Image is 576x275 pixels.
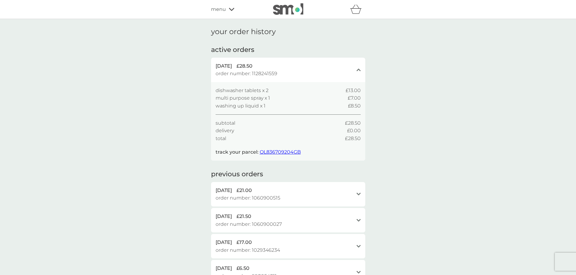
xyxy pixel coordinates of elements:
span: order number: 1060900027 [216,220,282,228]
h2: previous orders [211,170,263,179]
span: £21.50 [236,213,251,220]
span: multi purpose spray x 1 [216,94,270,102]
h2: active orders [211,45,254,55]
span: £28.50 [236,62,252,70]
span: £13.00 [346,87,361,94]
span: £6.50 [236,264,249,272]
span: [DATE] [216,238,232,246]
span: order number: 1060900515 [216,194,280,202]
span: dishwasher tablets x 2 [216,87,268,94]
span: delivery [216,127,234,135]
span: order number: 1128241559 [216,70,277,78]
span: [DATE] [216,62,232,70]
span: [DATE] [216,187,232,194]
h1: your order history [211,27,276,36]
span: total [216,135,226,142]
span: washing up liquid x 1 [216,102,265,110]
span: £28.50 [345,119,361,127]
img: smol [273,3,303,15]
span: [DATE] [216,213,232,220]
span: £28.50 [345,135,361,142]
span: order number: 1029346234 [216,246,280,254]
span: £17.00 [236,238,252,246]
span: £7.00 [348,94,361,102]
span: menu [211,5,226,13]
div: basket [350,3,365,15]
span: £0.00 [347,127,361,135]
span: £8.50 [348,102,361,110]
p: track your parcel: [216,148,301,156]
a: QL836709204GB [260,149,301,155]
span: £21.00 [236,187,252,194]
span: subtotal [216,119,235,127]
span: [DATE] [216,264,232,272]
